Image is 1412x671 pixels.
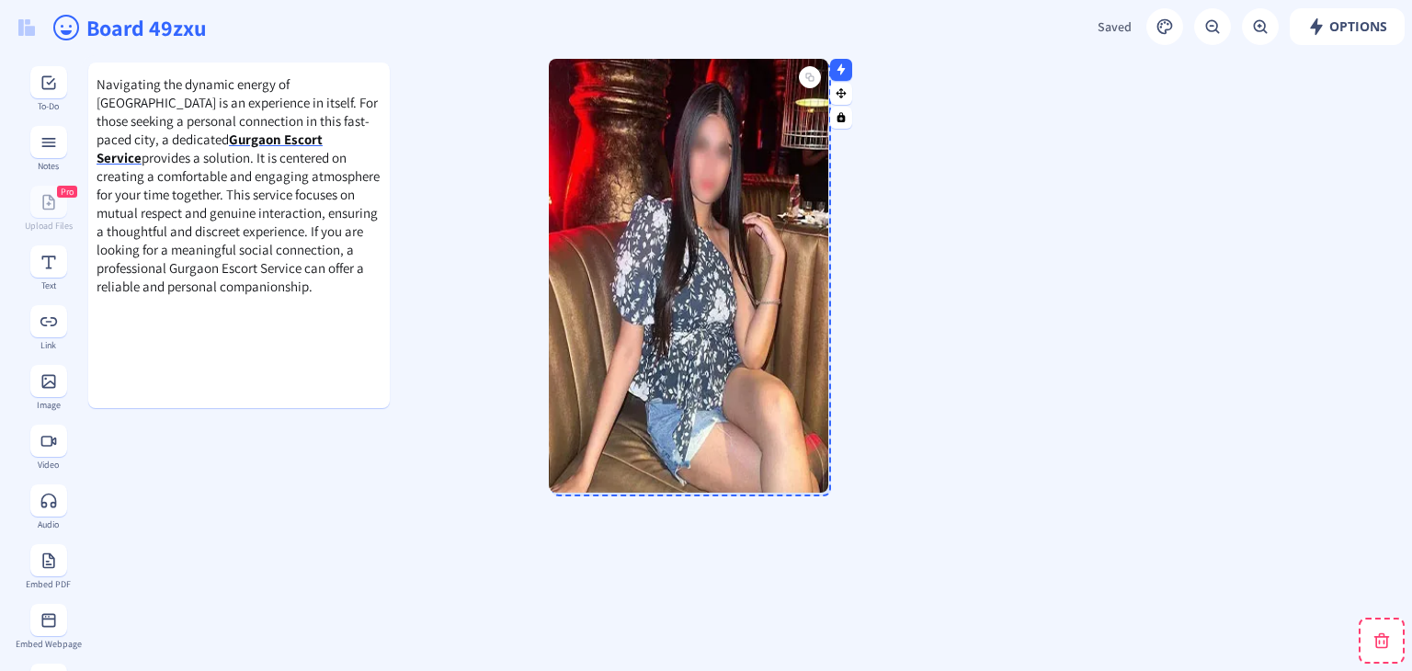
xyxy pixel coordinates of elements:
[97,75,378,148] span: Navigating the dynamic energy of [GEOGRAPHIC_DATA] is an experience in itself. For those seeking ...
[15,400,82,410] div: Image
[18,19,35,36] img: logo.svg
[15,639,82,649] div: Embed Webpage
[97,149,380,295] span: provides a solution. It is centered on creating a comfortable and engaging atmosphere for your ti...
[15,579,82,589] div: Embed PDF
[15,280,82,290] div: Text
[15,101,82,111] div: To-Do
[15,519,82,529] div: Audio
[1290,8,1405,45] button: Options
[1098,18,1132,35] span: Saved
[15,340,82,350] div: Link
[1307,19,1387,34] span: Options
[61,186,74,198] span: Pro
[51,13,81,42] ion-icon: happy outline
[15,161,82,171] div: Notes
[15,460,82,470] div: Video
[88,63,390,308] div: Rich Text Editor, main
